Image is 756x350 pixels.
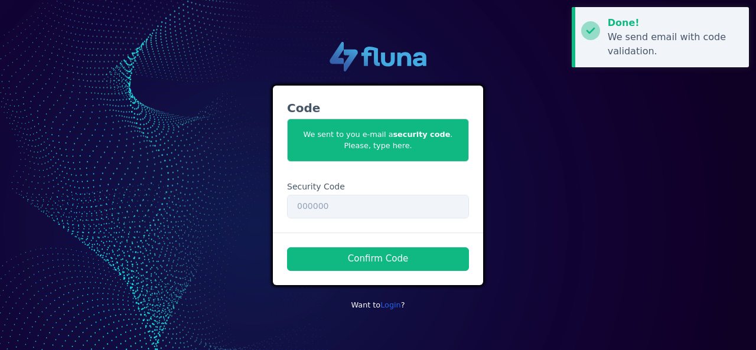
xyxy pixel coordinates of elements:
[608,16,740,30] div: Done!
[287,195,469,218] input: 000000
[287,100,469,116] h3: Code
[287,119,469,161] span: We sent to you e-mail a . Please, type here.
[287,181,345,193] label: Security Code
[393,130,451,139] b: security code
[287,247,469,271] button: Confirm Code
[273,299,483,310] p: Want to ?
[380,300,401,309] a: Login
[608,30,740,58] div: We send email with code validation.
